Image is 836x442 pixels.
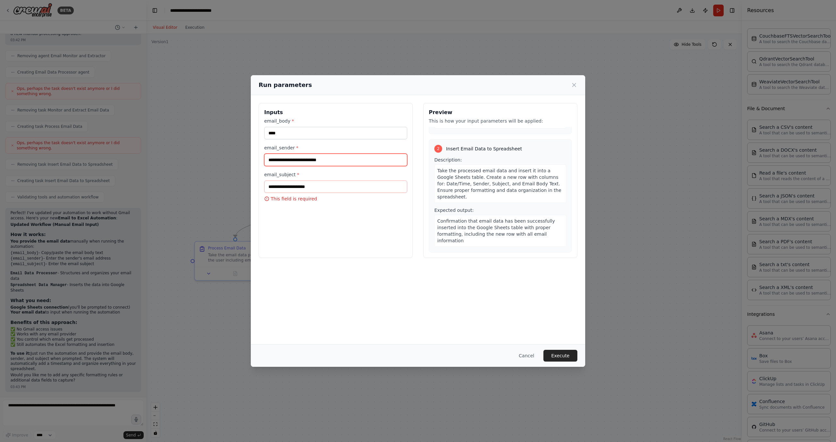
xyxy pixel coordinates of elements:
[434,208,474,213] span: Expected output:
[437,168,561,199] span: Take the processed email data and insert it into a Google Sheets table. Create a new row with col...
[434,157,462,162] span: Description:
[514,350,539,362] button: Cancel
[264,144,407,151] label: email_sender
[429,118,572,124] p: This is how your input parameters will be applied:
[264,171,407,178] label: email_subject
[543,350,577,362] button: Execute
[434,145,442,153] div: 2
[264,118,407,124] label: email_body
[259,80,312,90] h2: Run parameters
[264,109,407,116] h3: Inputs
[264,195,407,202] p: This field is required
[446,145,522,152] span: Insert Email Data to Spreadsheet
[429,109,572,116] h3: Preview
[437,218,555,243] span: Confirmation that email data has been successfully inserted into the Google Sheets table with pro...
